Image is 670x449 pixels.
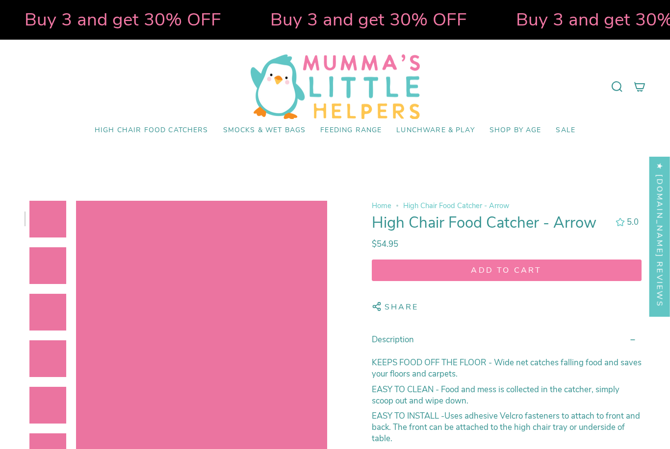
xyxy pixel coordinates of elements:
span: Add to cart [381,265,632,276]
p: Food and mess is collected in the catcher, simply scoop out and wipe down. [372,384,642,406]
strong: EASY TO CLEAN - [372,384,441,395]
strong: KEEPS FOOD OFF THE FLOOR [372,357,489,369]
button: Add to cart [372,260,642,281]
span: Share [385,302,419,315]
span: Lunchware & Play [396,126,474,135]
span: High Chair Food Catcher - Arrow [403,201,509,211]
span: Smocks & Wet Bags [223,126,306,135]
a: Shop by Age [482,119,549,142]
span: High Chair Food Catchers [95,126,208,135]
a: High Chair Food Catchers [87,119,216,142]
button: 5.0 out of 5.0 stars [611,215,641,229]
span: 5.0 [627,216,639,228]
div: 5.0 out of 5.0 stars [616,218,624,226]
strong: Buy 3 and get 30% OFF [25,7,221,32]
div: Click to open Judge.me floating reviews tab [649,153,670,316]
span: Shop by Age [490,126,541,135]
img: Mumma’s Little Helpers [251,54,420,119]
span: $54.95 [372,238,398,250]
a: Home [372,201,391,211]
summary: Description [372,326,642,353]
p: - [372,410,642,444]
span: Feeding Range [320,126,382,135]
a: SALE [548,119,583,142]
button: Share [372,297,419,317]
p: - Wide net catches falling food and saves your floors and carpets. [372,357,642,380]
h1: High Chair Food Catcher - Arrow [372,214,607,232]
a: Feeding Range [313,119,389,142]
strong: Buy 3 and get 30% OFF [270,7,467,32]
span: Uses adhesive Velcro fasteners to attach to front and back. The front can be attached to the high... [372,410,640,444]
a: Smocks & Wet Bags [216,119,313,142]
strong: EASY TO INSTALL [372,410,439,422]
span: SALE [556,126,575,135]
a: Lunchware & Play [389,119,482,142]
